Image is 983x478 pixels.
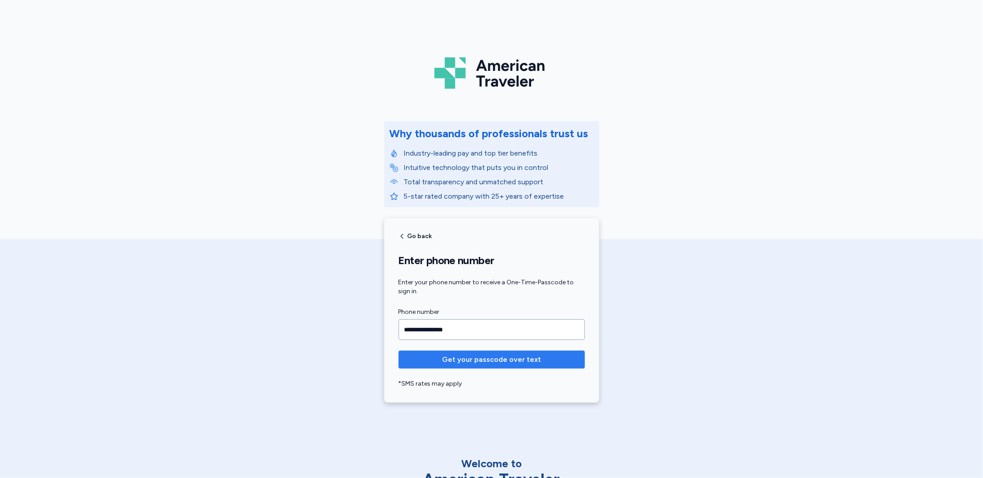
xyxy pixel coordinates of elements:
[399,307,585,317] label: Phone number
[398,456,586,471] div: Welcome to
[399,254,585,267] h1: Enter phone number
[404,177,594,187] p: Total transparency and unmatched support
[399,278,585,296] div: Enter your phone number to receive a One-Time-Passcode to sign in.
[404,162,594,173] p: Intuitive technology that puts you in control
[408,233,432,239] span: Go back
[404,191,594,202] p: 5-star rated company with 25+ years of expertise
[399,379,585,388] div: *SMS rates may apply
[399,319,585,340] input: Phone number
[390,126,588,141] div: Why thousands of professionals trust us
[399,233,432,240] button: Go back
[442,354,541,365] span: Get your passcode over text
[404,148,594,159] p: Industry-leading pay and top tier benefits
[434,54,549,92] img: Logo
[399,351,585,369] button: Get your passcode over text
